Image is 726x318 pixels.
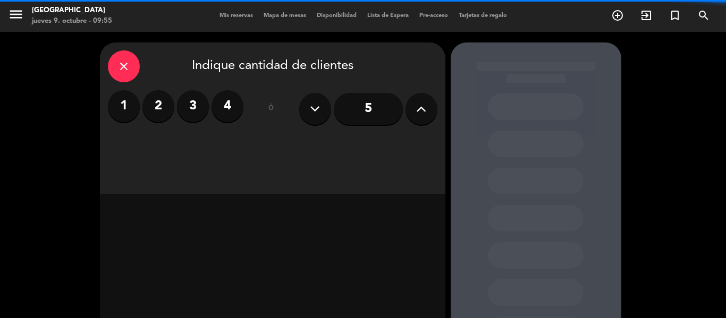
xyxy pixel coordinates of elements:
i: search [697,9,710,22]
label: 4 [212,90,243,122]
div: jueves 9. octubre - 09:55 [32,16,112,27]
i: menu [8,6,24,22]
div: [GEOGRAPHIC_DATA] [32,5,112,16]
label: 3 [177,90,209,122]
span: Mis reservas [214,13,258,19]
i: close [117,60,130,73]
i: turned_in_not [669,9,681,22]
button: menu [8,6,24,26]
span: Disponibilidad [311,13,362,19]
span: Lista de Espera [362,13,414,19]
label: 2 [142,90,174,122]
label: 1 [108,90,140,122]
span: Pre-acceso [414,13,453,19]
span: Tarjetas de regalo [453,13,512,19]
i: exit_to_app [640,9,653,22]
i: add_circle_outline [611,9,624,22]
div: Indique cantidad de clientes [108,50,437,82]
div: ó [254,90,289,127]
span: Mapa de mesas [258,13,311,19]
